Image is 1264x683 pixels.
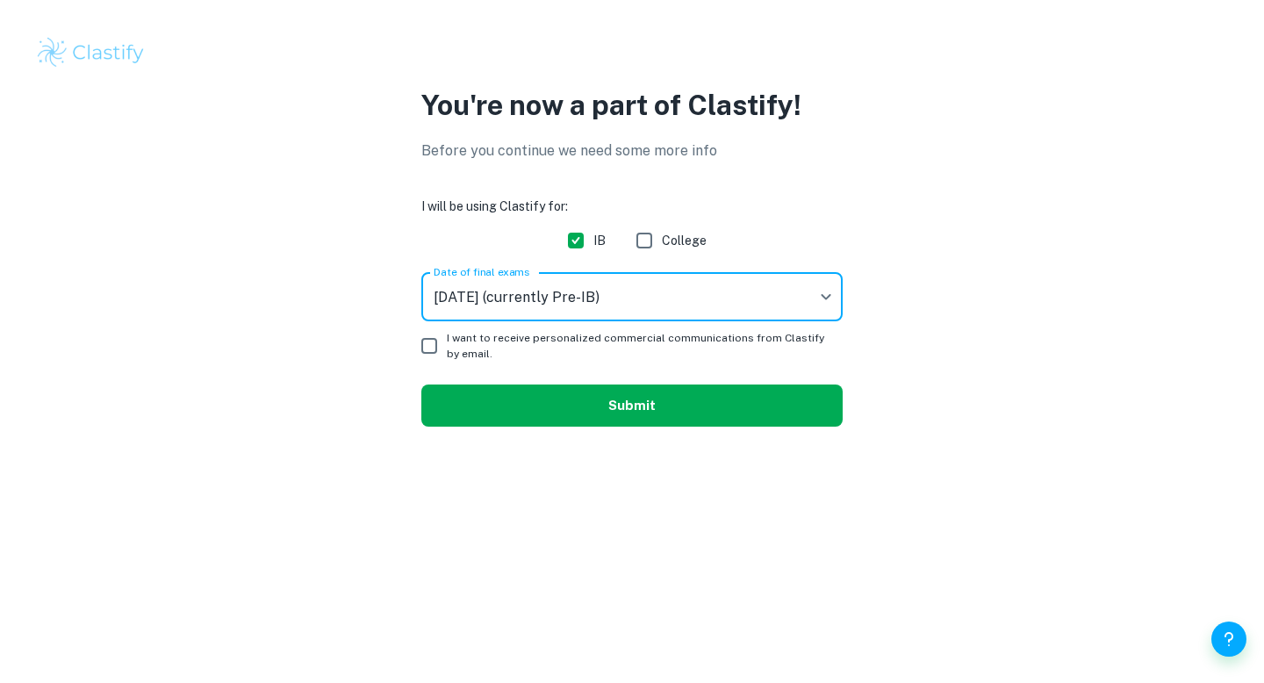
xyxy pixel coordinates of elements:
[421,84,843,126] p: You're now a part of Clastify!
[421,272,843,321] div: [DATE] (currently Pre-IB)
[434,264,529,279] label: Date of final exams
[662,231,707,250] span: College
[421,140,843,162] p: Before you continue we need some more info
[447,330,829,362] span: I want to receive personalized commercial communications from Clastify by email.
[593,231,606,250] span: IB
[1211,622,1246,657] button: Help and Feedback
[421,197,843,216] h6: I will be using Clastify for:
[421,385,843,427] button: Submit
[35,35,147,70] img: Clastify logo
[35,35,1229,70] a: Clastify logo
